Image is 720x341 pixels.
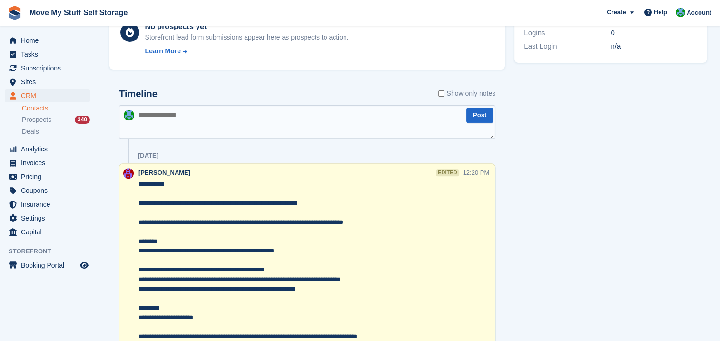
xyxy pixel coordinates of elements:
[438,89,495,99] label: Show only notes
[22,127,39,136] span: Deals
[524,28,611,39] div: Logins
[8,6,22,20] img: stora-icon-8386f47178a22dfd0bd8f6a31ec36ba5ce8667c1dd55bd0f319d3a0aa187defe.svg
[21,184,78,197] span: Coupons
[611,28,697,39] div: 0
[654,8,667,17] span: Help
[145,46,181,56] div: Learn More
[5,61,90,75] a: menu
[145,46,349,56] a: Learn More
[145,32,349,42] div: Storefront lead form submissions appear here as prospects to action.
[124,110,134,120] img: Dan
[21,89,78,102] span: CRM
[611,41,697,52] div: n/a
[26,5,131,20] a: Move My Stuff Self Storage
[21,48,78,61] span: Tasks
[607,8,626,17] span: Create
[21,142,78,156] span: Analytics
[138,169,190,176] span: [PERSON_NAME]
[22,115,90,125] a: Prospects 340
[21,34,78,47] span: Home
[21,198,78,211] span: Insurance
[5,211,90,225] a: menu
[5,156,90,170] a: menu
[138,152,158,160] div: [DATE]
[22,104,90,113] a: Contacts
[145,21,349,32] div: No prospects yet
[676,8,685,17] img: Dan
[21,211,78,225] span: Settings
[463,168,490,177] div: 12:20 PM
[21,61,78,75] span: Subscriptions
[5,142,90,156] a: menu
[5,89,90,102] a: menu
[75,116,90,124] div: 340
[21,170,78,183] span: Pricing
[5,75,90,89] a: menu
[119,89,158,100] h2: Timeline
[22,115,51,124] span: Prospects
[9,247,95,256] span: Storefront
[5,34,90,47] a: menu
[5,184,90,197] a: menu
[79,260,90,271] a: Preview store
[438,89,444,99] input: Show only notes
[123,168,134,179] img: Carrie Machin
[5,198,90,211] a: menu
[5,225,90,239] a: menu
[436,169,459,176] div: edited
[466,108,493,123] button: Post
[21,156,78,170] span: Invoices
[22,127,90,137] a: Deals
[5,259,90,272] a: menu
[21,75,78,89] span: Sites
[687,8,711,18] span: Account
[5,48,90,61] a: menu
[524,41,611,52] div: Last Login
[21,225,78,239] span: Capital
[5,170,90,183] a: menu
[21,259,78,272] span: Booking Portal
